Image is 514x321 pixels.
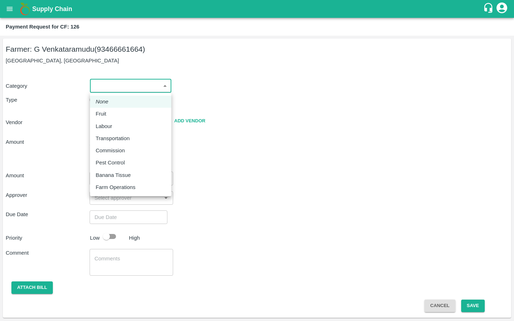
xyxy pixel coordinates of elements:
[96,98,109,106] em: None
[96,110,106,118] p: Fruit
[96,159,125,167] p: Pest Control
[96,134,130,142] p: Transportation
[96,147,125,154] p: Commission
[96,171,131,179] p: Banana Tissue
[96,183,135,191] p: Farm Operations
[96,122,112,130] p: Labour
